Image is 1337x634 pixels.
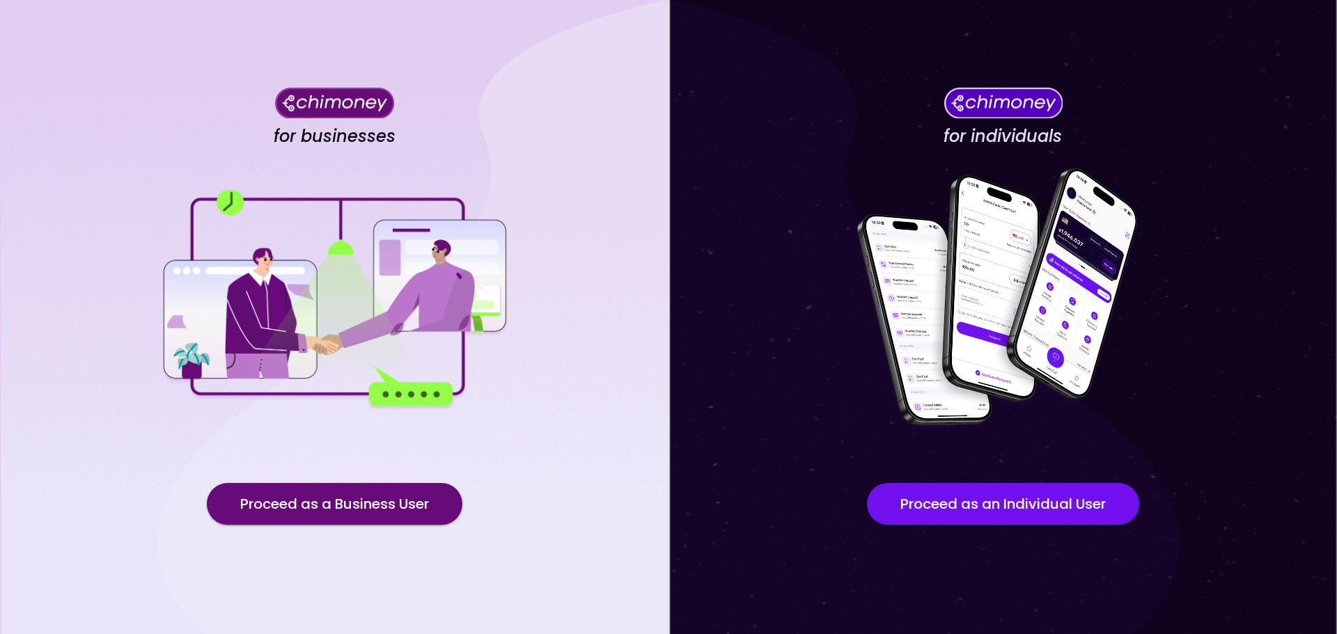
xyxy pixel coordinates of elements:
[160,190,508,409] img: for businesses
[829,160,1177,438] img: for individuals
[275,87,394,118] img: Chimoney for businesses
[274,126,396,147] h4: for businesses
[207,483,462,525] button: Proceed as a Business User
[944,126,1062,147] h4: for individuals
[867,483,1139,525] button: Proceed as an Individual User
[944,87,1063,118] img: Chimoney for individuals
